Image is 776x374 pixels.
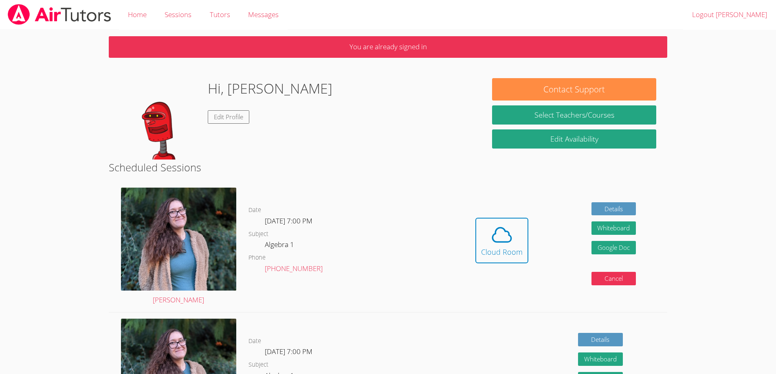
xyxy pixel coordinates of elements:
img: avatar.png [121,188,236,291]
a: Google Doc [591,241,636,254]
h1: Hi, [PERSON_NAME] [208,78,332,99]
dt: Subject [248,229,268,239]
p: You are already signed in [109,36,668,58]
button: Whiteboard [591,221,636,235]
dd: Algebra 1 [265,239,296,253]
button: Cloud Room [475,218,528,263]
dt: Date [248,205,261,215]
dt: Phone [248,253,266,263]
a: Details [578,333,623,346]
dt: Date [248,336,261,346]
a: Select Teachers/Courses [492,105,656,125]
button: Cancel [591,272,636,285]
button: Contact Support [492,78,656,101]
h2: Scheduled Sessions [109,160,668,175]
a: [PERSON_NAME] [121,188,236,306]
span: Messages [248,10,279,19]
a: Edit Profile [208,110,249,124]
dt: Subject [248,360,268,370]
a: Details [591,202,636,216]
span: [DATE] 7:00 PM [265,347,312,356]
a: Edit Availability [492,129,656,149]
div: Cloud Room [481,246,523,258]
img: default.png [120,78,201,160]
img: airtutors_banner-c4298cdbf04f3fff15de1276eac7730deb9818008684d7c2e4769d2f7ddbe033.png [7,4,112,25]
a: [PHONE_NUMBER] [265,264,323,273]
button: Whiteboard [578,352,623,366]
span: [DATE] 7:00 PM [265,216,312,225]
